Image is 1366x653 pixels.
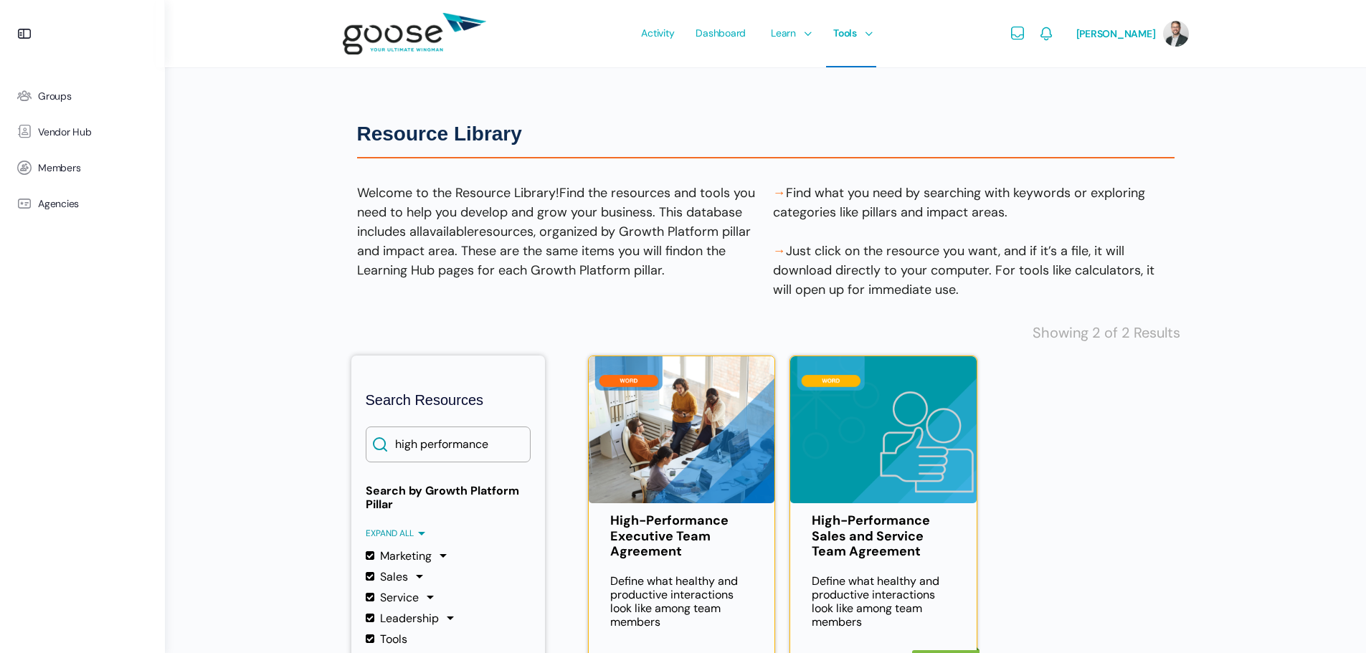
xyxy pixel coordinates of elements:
span: Find what you need by searching with keywords or exploring categories like pillars and impact areas. [773,184,1145,221]
span: [PERSON_NAME] [1076,27,1156,40]
label: Leadership [366,611,439,625]
a: Members [7,150,158,186]
a: Agencies [7,186,158,221]
p: Define what healthy and productive interactions look like among team members [812,574,955,629]
h1: Resource Library [357,121,1175,147]
span: Groups [38,90,72,103]
p: Just click on the resource you want, and if it’s a file, it will download directly to your comput... [773,242,1175,300]
span: → [773,242,786,259]
span: Expand all [366,528,425,538]
a: Groups [7,78,158,114]
p: Welcome to the Resource Library! [357,183,759,280]
a: High-Performance Sales and Service Team Agreement [812,513,955,560]
p: Define what healthy and productive interactions look like among team members [610,574,754,629]
span: resources, organized by Growth Platform pillar and impact area. These are the same items you will... [357,223,751,259]
strong: Search by Growth Platform Pillar [366,484,531,511]
span: available [422,223,474,240]
label: Sales [366,570,408,583]
span: Members [38,162,80,174]
a: High-Performance Executive Team Agreement [610,513,754,560]
a: Vendor Hub [7,114,158,150]
label: Service [366,591,419,604]
iframe: Chat Widget [1294,584,1366,653]
label: Tools [366,632,407,646]
span: Agencies [38,198,79,210]
h2: Search Resources [366,391,531,409]
label: Marketing [366,549,432,563]
span: → [773,184,786,201]
span: Showing 2 of 2 Results [1033,324,1180,341]
span: Vendor Hub [38,126,92,138]
input: Search [366,426,531,462]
